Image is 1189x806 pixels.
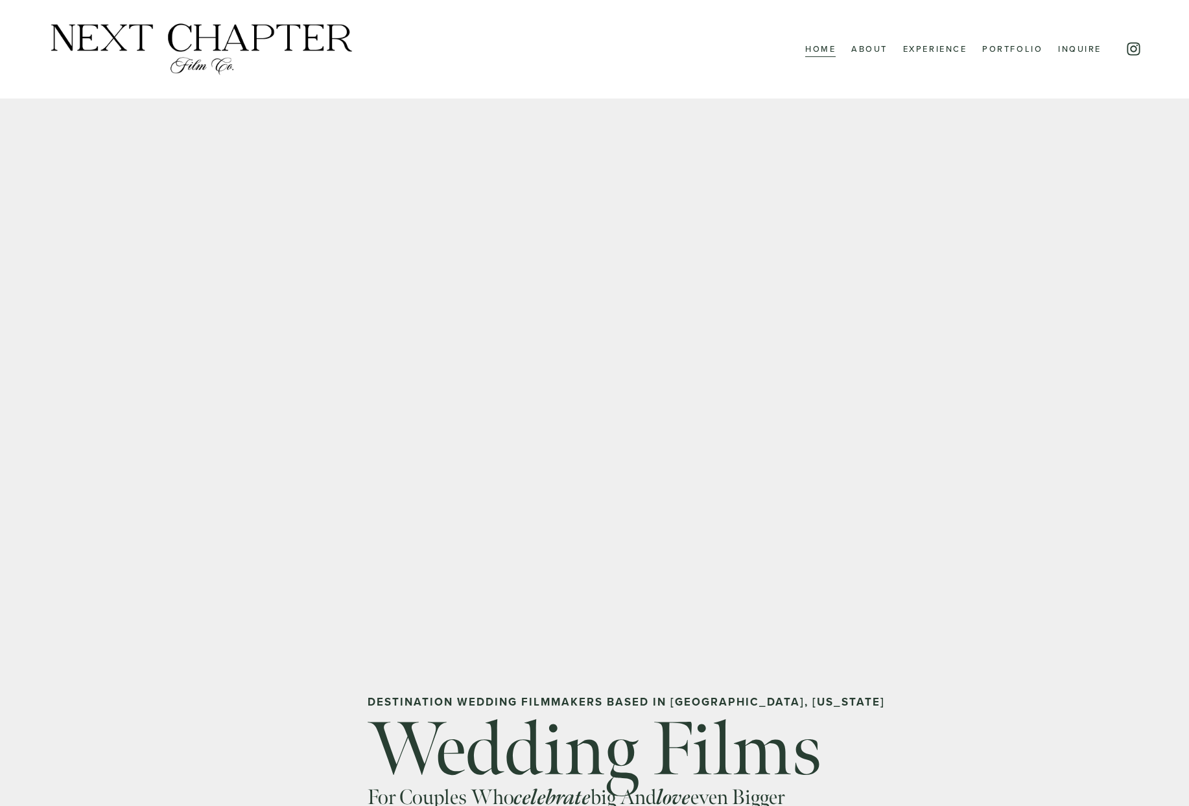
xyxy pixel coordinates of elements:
[851,41,888,58] a: About
[805,41,836,58] a: Home
[368,702,822,796] span: Wedding Films
[982,41,1042,58] a: Portfolio
[368,694,885,709] strong: Destination wedding Filmmakers Based in [GEOGRAPHIC_DATA], [US_STATE]
[1058,41,1101,58] a: Inquire
[1125,41,1142,57] a: Instagram
[47,21,355,77] img: Next Chapter Film Co.
[903,41,967,58] a: Experience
